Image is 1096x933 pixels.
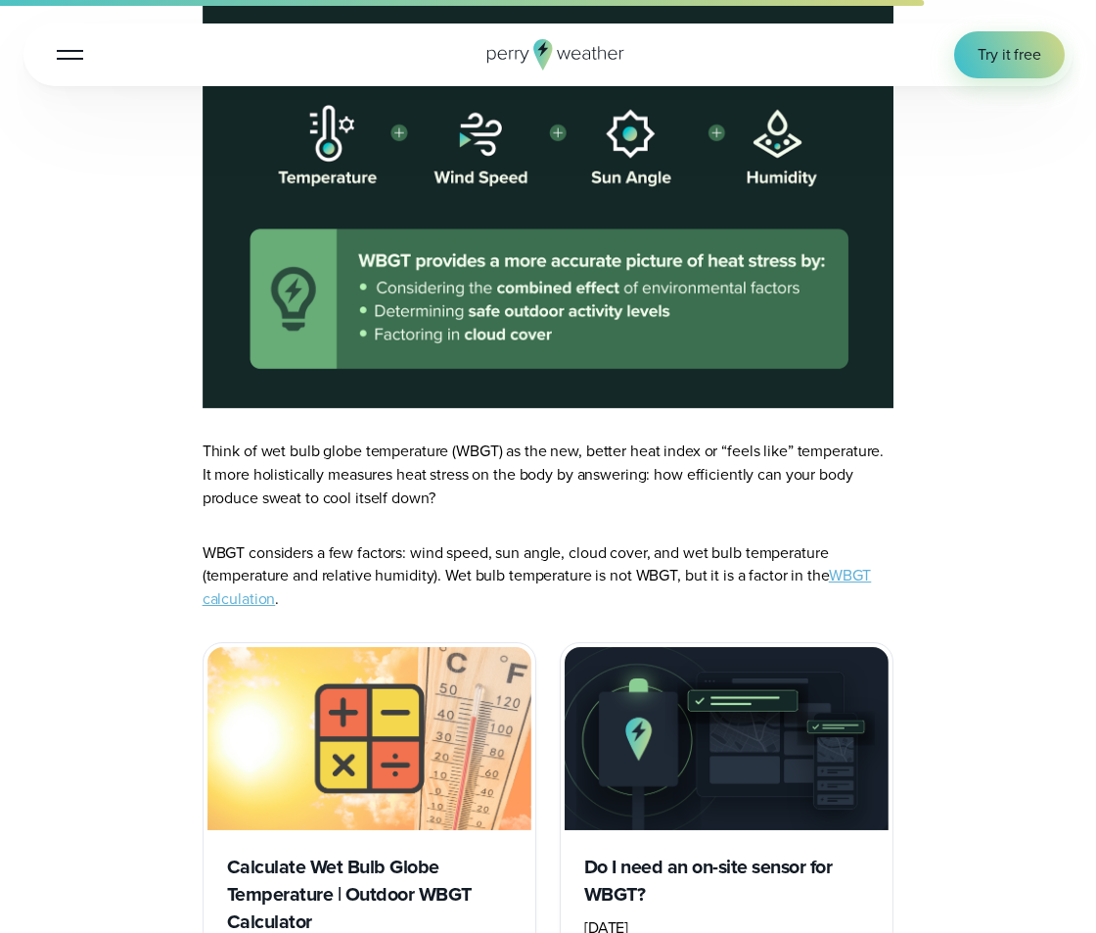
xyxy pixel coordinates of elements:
a: Try it free [954,31,1065,78]
p: WBGT considers a few factors: wind speed, sun angle, cloud cover, and wet bulb temperature (tempe... [203,541,894,612]
a: WBGT calculation [203,564,872,610]
p: Think of wet bulb globe temperature (WBGT) as the new, better heat index or “feels like” temperat... [203,440,894,510]
img: Calculate Wet Bulb Globe Temperature (WBGT) [207,647,531,829]
span: Try it free [978,43,1041,67]
h3: Do I need an on-site sensor for WBGT? [584,854,869,910]
img: On-site WBGT sensor [565,647,889,829]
